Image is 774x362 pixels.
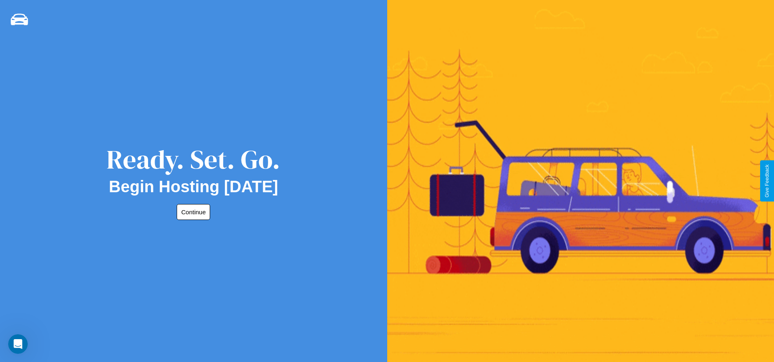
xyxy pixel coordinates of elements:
[109,178,278,196] h2: Begin Hosting [DATE]
[177,204,210,220] button: Continue
[764,164,770,198] div: Give Feedback
[106,141,280,178] div: Ready. Set. Go.
[8,334,28,354] iframe: Intercom live chat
